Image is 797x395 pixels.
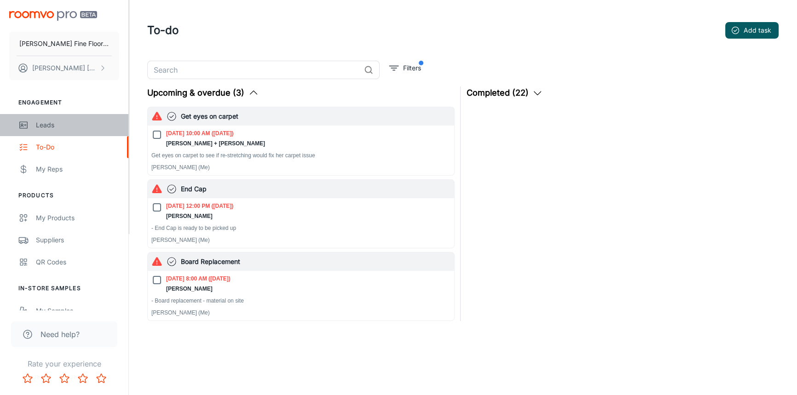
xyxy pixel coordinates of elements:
[181,257,450,267] h6: Board Replacement
[166,139,265,148] p: [PERSON_NAME] + [PERSON_NAME]
[36,235,119,245] div: Suppliers
[403,63,421,73] p: Filters
[74,369,92,388] button: Rate 4 star
[19,39,109,49] p: [PERSON_NAME] Fine Floors, Inc
[36,213,119,223] div: My Products
[181,111,450,121] h6: Get eyes on carpet
[37,369,55,388] button: Rate 2 star
[148,252,454,321] button: Board Replacement[DATE] 8:00 AM ([DATE])[PERSON_NAME]- Board replacement - material on site[PERSO...
[148,107,454,175] button: Get eyes on carpet[DATE] 10:00 AM ([DATE])[PERSON_NAME] + [PERSON_NAME]Get eyes on carpet to see ...
[147,61,360,79] input: Search
[181,184,450,194] h6: End Cap
[166,212,233,220] p: [PERSON_NAME]
[725,22,779,39] button: Add task
[151,236,450,244] p: [PERSON_NAME] (Me)
[166,202,233,210] p: [DATE] 12:00 PM ([DATE])
[147,22,179,39] h1: To-do
[32,63,97,73] p: [PERSON_NAME] [PERSON_NAME]
[36,142,119,152] div: To-do
[151,309,450,317] p: [PERSON_NAME] (Me)
[147,86,259,99] button: Upcoming & overdue (3)
[40,329,80,340] span: Need help?
[9,32,119,56] button: [PERSON_NAME] Fine Floors, Inc
[148,180,454,248] button: End Cap[DATE] 12:00 PM ([DATE])[PERSON_NAME]- End Cap is ready to be picked up[PERSON_NAME] (Me)
[55,369,74,388] button: Rate 3 star
[36,120,119,130] div: Leads
[9,11,97,21] img: Roomvo PRO Beta
[92,369,110,388] button: Rate 5 star
[166,285,231,293] p: [PERSON_NAME]
[36,306,119,316] div: My Samples
[36,164,119,174] div: My Reps
[151,151,450,160] p: Get eyes on carpet to see if re-stretching would fix her carpet issue
[151,224,450,232] p: - End Cap is ready to be picked up
[151,297,450,305] p: - Board replacement - material on site
[9,56,119,80] button: [PERSON_NAME] [PERSON_NAME]
[166,129,265,137] p: [DATE] 10:00 AM ([DATE])
[18,369,37,388] button: Rate 1 star
[387,61,423,75] button: filter
[7,358,121,369] p: Rate your experience
[166,275,231,283] p: [DATE] 8:00 AM ([DATE])
[36,257,119,267] div: QR Codes
[466,86,543,99] button: Completed (22)
[151,163,450,172] p: [PERSON_NAME] (Me)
